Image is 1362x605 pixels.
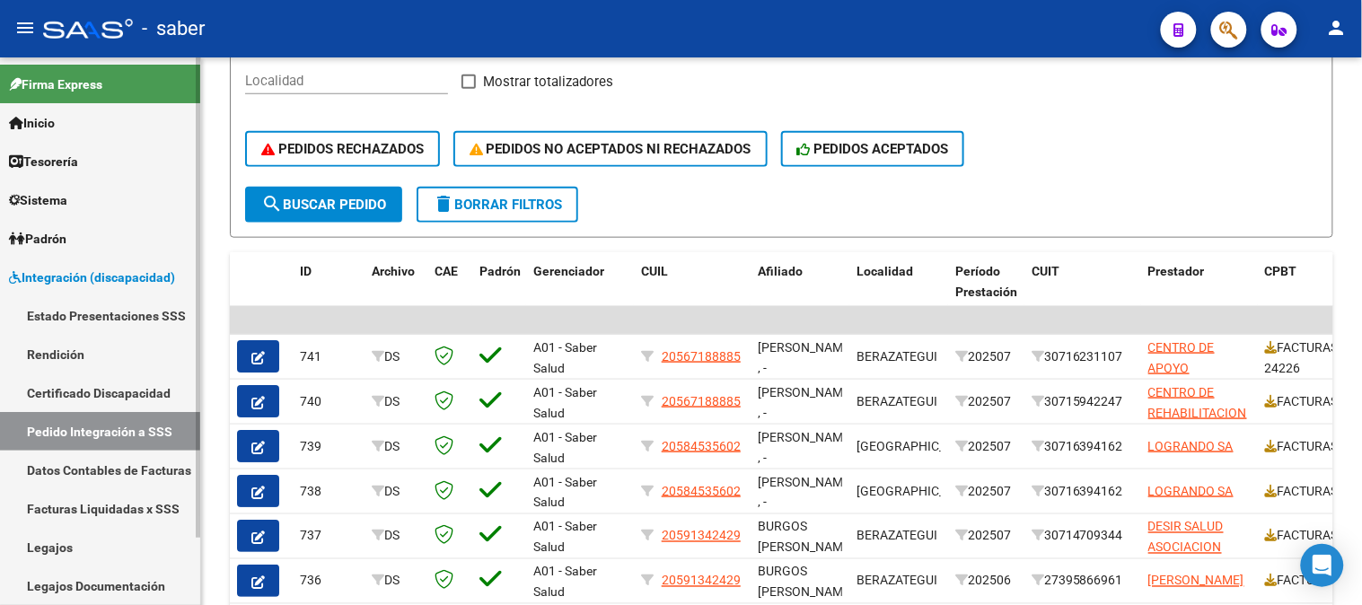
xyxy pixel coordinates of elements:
[1141,252,1258,331] datatable-header-cell: Prestador
[1032,526,1134,547] div: 30714709344
[533,565,597,600] span: A01 - Saber Salud
[758,264,803,278] span: Afiliado
[417,187,578,223] button: Borrar Filtros
[533,340,597,375] span: A01 - Saber Salud
[955,264,1017,299] span: Período Prestación
[533,264,604,278] span: Gerenciador
[261,197,386,213] span: Buscar Pedido
[293,252,365,331] datatable-header-cell: ID
[533,520,597,555] span: A01 - Saber Salud
[1032,346,1134,367] div: 30716231107
[300,264,312,278] span: ID
[1024,252,1141,331] datatable-header-cell: CUIT
[245,187,402,223] button: Buscar Pedido
[758,475,854,510] span: [PERSON_NAME] , -
[372,391,420,412] div: DS
[641,264,668,278] span: CUIL
[142,9,205,48] span: - saber
[533,430,597,465] span: A01 - Saber Salud
[857,574,937,588] span: BERAZATEGUI
[955,391,1017,412] div: 202507
[1148,340,1226,416] span: CENTRO DE APOYO INTEGRAL LA HUELLA SRL
[1148,385,1247,481] span: CENTRO DE REHABILITACION INTEGRAL TE INVITO A JUGAR S.R.L.
[9,267,175,287] span: Integración (discapacidad)
[857,529,937,543] span: BERAZATEGUI
[955,571,1017,592] div: 202506
[955,346,1017,367] div: 202507
[365,252,427,331] datatable-header-cell: Archivo
[9,229,66,249] span: Padrón
[9,190,67,210] span: Sistema
[751,252,849,331] datatable-header-cell: Afiliado
[300,436,357,457] div: 739
[372,264,415,278] span: Archivo
[1148,439,1234,453] span: LOGRANDO SA
[470,141,751,157] span: PEDIDOS NO ACEPTADOS NI RECHAZADOS
[300,346,357,367] div: 741
[300,526,357,547] div: 737
[533,385,597,420] span: A01 - Saber Salud
[857,394,937,408] span: BERAZATEGUI
[662,349,741,364] span: 20567188885
[1032,571,1134,592] div: 27395866961
[526,252,634,331] datatable-header-cell: Gerenciador
[453,131,768,167] button: PEDIDOS NO ACEPTADOS NI RECHAZADOS
[1032,436,1134,457] div: 30716394162
[1032,391,1134,412] div: 30715942247
[372,481,420,502] div: DS
[1265,264,1297,278] span: CPBT
[955,436,1017,457] div: 202507
[472,252,526,331] datatable-header-cell: Padrón
[300,571,357,592] div: 736
[9,113,55,133] span: Inicio
[245,131,440,167] button: PEDIDOS RECHAZADOS
[261,193,283,215] mat-icon: search
[955,481,1017,502] div: 202507
[662,439,741,453] span: 20584535602
[857,349,937,364] span: BERAZATEGUI
[1326,17,1348,39] mat-icon: person
[372,436,420,457] div: DS
[9,75,102,94] span: Firma Express
[1148,520,1224,575] span: DESIR SALUD ASOCIACION CIVIL
[483,71,613,92] span: Mostrar totalizadores
[1032,481,1134,502] div: 30716394162
[433,197,562,213] span: Borrar Filtros
[372,346,420,367] div: DS
[758,520,854,575] span: BURGOS [PERSON_NAME] , -
[857,484,978,498] span: [GEOGRAPHIC_DATA]
[300,391,357,412] div: 740
[1148,264,1205,278] span: Prestador
[261,141,424,157] span: PEDIDOS RECHAZADOS
[634,252,751,331] datatable-header-cell: CUIL
[781,131,965,167] button: PEDIDOS ACEPTADOS
[948,252,1024,331] datatable-header-cell: Período Prestación
[662,574,741,588] span: 20591342429
[1148,484,1234,498] span: LOGRANDO SA
[758,340,854,375] span: [PERSON_NAME] , -
[479,264,521,278] span: Padrón
[427,252,472,331] datatable-header-cell: CAE
[14,17,36,39] mat-icon: menu
[1301,544,1344,587] div: Open Intercom Messenger
[662,484,741,498] span: 20584535602
[849,252,948,331] datatable-header-cell: Localidad
[372,571,420,592] div: DS
[435,264,458,278] span: CAE
[857,264,913,278] span: Localidad
[9,152,78,171] span: Tesorería
[758,385,854,420] span: [PERSON_NAME] , -
[662,394,741,408] span: 20567188885
[797,141,949,157] span: PEDIDOS ACEPTADOS
[955,526,1017,547] div: 202507
[433,193,454,215] mat-icon: delete
[857,439,978,453] span: [GEOGRAPHIC_DATA]
[533,475,597,510] span: A01 - Saber Salud
[662,529,741,543] span: 20591342429
[1148,574,1244,588] span: [PERSON_NAME]
[758,430,854,465] span: [PERSON_NAME] , -
[1032,264,1059,278] span: CUIT
[300,481,357,502] div: 738
[372,526,420,547] div: DS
